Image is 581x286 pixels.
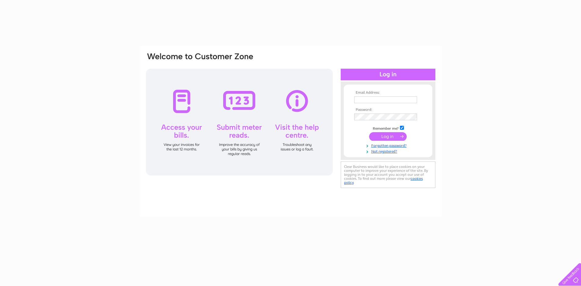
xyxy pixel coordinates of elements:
[369,132,407,141] input: Submit
[354,148,423,154] a: Not registered?
[341,161,435,188] div: Clear Business would like to place cookies on your computer to improve your experience of the sit...
[354,142,423,148] a: Forgotten password?
[353,91,423,95] th: Email Address:
[353,108,423,112] th: Password:
[344,176,423,185] a: cookies policy
[353,125,423,131] td: Remember me?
